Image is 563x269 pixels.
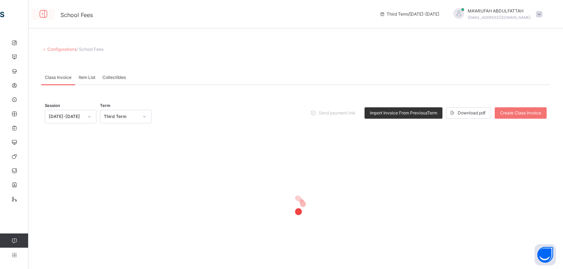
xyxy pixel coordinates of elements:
span: [EMAIL_ADDRESS][DOMAIN_NAME] [468,15,531,20]
span: School Fees [60,11,93,18]
a: Configurations [47,47,76,52]
span: Class Invoice [45,74,71,81]
span: MA'ARUFAH ABDULFATTAH [468,8,531,14]
button: Open asap [535,244,556,265]
span: Send payment link [319,110,356,116]
span: Import Invoice From Previous Term [370,110,437,116]
span: Term [100,103,110,109]
div: Third Term [104,113,138,120]
span: / School Fees [76,47,103,52]
span: Collectibles [102,74,126,81]
span: Session [45,103,60,109]
span: Item List [79,74,95,81]
div: [DATE]-[DATE] [49,113,83,120]
span: Download pdf [458,110,485,116]
span: session/term information [379,11,439,17]
span: Create Class Invoice [500,110,541,116]
div: MA'ARUFAHABDULFATTAH [446,8,546,21]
